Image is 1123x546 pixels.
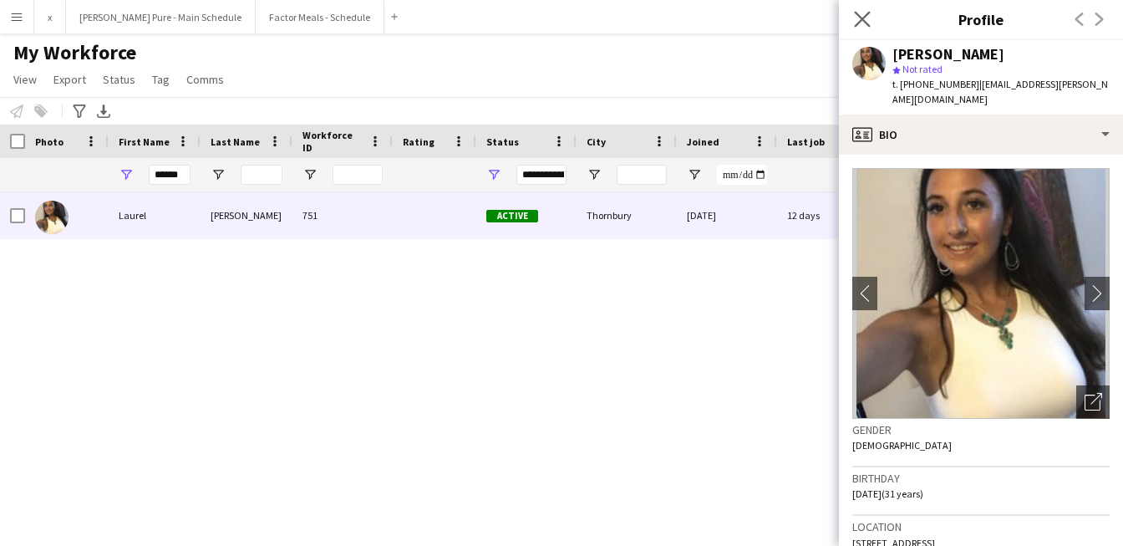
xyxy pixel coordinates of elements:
span: Status [486,135,519,148]
span: Comms [186,72,224,87]
button: Factor Meals - Schedule [256,1,384,33]
a: Comms [180,69,231,90]
input: Joined Filter Input [717,165,767,185]
span: Export [53,72,86,87]
button: x [34,1,66,33]
span: [DEMOGRAPHIC_DATA] [852,439,952,452]
div: 12 days [777,192,877,238]
span: Last Name [211,135,260,148]
span: City [587,135,606,148]
a: Export [47,69,93,90]
input: Last Name Filter Input [241,165,282,185]
div: [DATE] [677,192,777,238]
span: My Workforce [13,40,136,65]
span: | [EMAIL_ADDRESS][PERSON_NAME][DOMAIN_NAME] [892,78,1108,105]
a: Status [96,69,142,90]
h3: Gender [852,422,1110,437]
div: Bio [839,115,1123,155]
div: Thornbury [577,192,677,238]
span: t. [PHONE_NUMBER] [892,78,979,90]
input: City Filter Input [617,165,667,185]
img: Laurel Simon [35,201,69,234]
a: View [7,69,43,90]
span: Tag [152,72,170,87]
div: Laurel [109,192,201,238]
span: Photo [35,135,64,148]
span: View [13,72,37,87]
button: [PERSON_NAME] Pure - Main Schedule [66,1,256,33]
input: First Name Filter Input [149,165,191,185]
span: Status [103,72,135,87]
input: Workforce ID Filter Input [333,165,383,185]
button: Open Filter Menu [587,167,602,182]
span: First Name [119,135,170,148]
h3: Location [852,519,1110,534]
div: [PERSON_NAME] [892,47,1004,62]
button: Open Filter Menu [211,167,226,182]
button: Open Filter Menu [302,167,318,182]
div: 751 [292,192,393,238]
span: Rating [403,135,434,148]
div: Open photos pop-in [1076,385,1110,419]
span: Not rated [902,63,943,75]
button: Open Filter Menu [119,167,134,182]
app-action-btn: Export XLSX [94,101,114,121]
img: Crew avatar or photo [852,168,1110,419]
span: Workforce ID [302,129,363,154]
span: Active [486,210,538,222]
a: Tag [145,69,176,90]
button: Open Filter Menu [687,167,702,182]
div: [PERSON_NAME] [201,192,292,238]
span: [DATE] (31 years) [852,487,923,500]
app-action-btn: Advanced filters [69,101,89,121]
h3: Birthday [852,471,1110,486]
span: Last job [787,135,825,148]
h3: Profile [839,8,1123,30]
button: Open Filter Menu [486,167,501,182]
span: Joined [687,135,719,148]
